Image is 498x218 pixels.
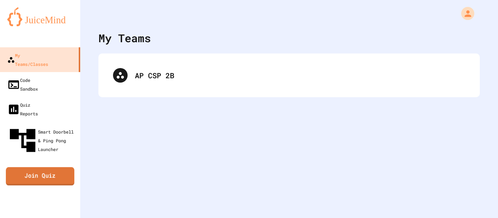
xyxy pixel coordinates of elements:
[106,61,472,90] div: AP CSP 2B
[135,70,465,81] div: AP CSP 2B
[98,30,151,46] div: My Teams
[7,100,38,118] div: Quiz Reports
[7,76,38,93] div: Code Sandbox
[454,5,476,22] div: My Account
[6,167,74,186] a: Join Quiz
[7,51,48,68] div: My Teams/Classes
[7,125,77,156] div: Smart Doorbell & Ping Pong Launcher
[7,7,73,26] img: logo-orange.svg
